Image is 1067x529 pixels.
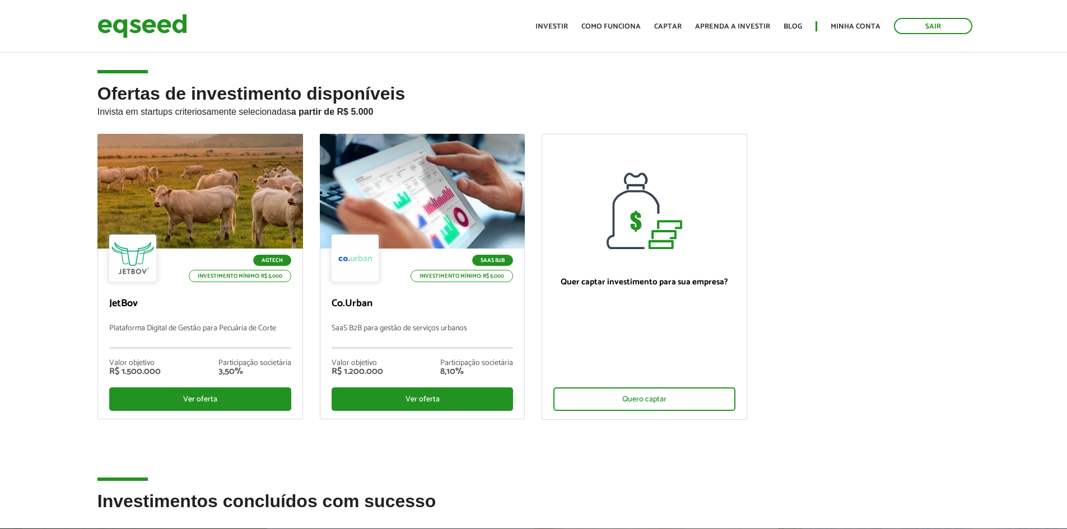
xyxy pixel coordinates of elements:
[218,359,291,367] div: Participação societária
[109,298,291,310] p: JetBov
[784,23,802,30] a: Blog
[542,134,747,420] a: Quer captar investimento para sua empresa? Quero captar
[695,23,770,30] a: Aprenda a investir
[894,18,972,34] a: Sair
[97,11,187,41] img: EqSeed
[440,367,513,376] div: 8,10%
[189,270,291,282] p: Investimento mínimo: R$ 5.000
[411,270,513,282] p: Investimento mínimo: R$ 5.000
[97,104,970,117] p: Invista em startups criteriosamente selecionadas
[253,255,291,266] p: Agtech
[332,298,514,310] p: Co.Urban
[332,324,514,348] p: SaaS B2B para gestão de serviços urbanos
[109,387,291,411] div: Ver oferta
[109,367,161,376] div: R$ 1.500.000
[291,107,374,116] strong: a partir de R$ 5.000
[472,255,513,266] p: SaaS B2B
[535,23,568,30] a: Investir
[581,23,641,30] a: Como funciona
[320,134,525,419] a: SaaS B2B Investimento mínimo: R$ 5.000 Co.Urban SaaS B2B para gestão de serviços urbanos Valor ob...
[553,387,735,411] div: Quero captar
[553,277,735,287] p: Quer captar investimento para sua empresa?
[332,367,383,376] div: R$ 1.200.000
[332,359,383,367] div: Valor objetivo
[654,23,682,30] a: Captar
[97,491,970,528] h2: Investimentos concluídos com sucesso
[440,359,513,367] div: Participação societária
[109,324,291,348] p: Plataforma Digital de Gestão para Pecuária de Corte
[97,134,303,419] a: Agtech Investimento mínimo: R$ 5.000 JetBov Plataforma Digital de Gestão para Pecuária de Corte V...
[831,23,880,30] a: Minha conta
[97,84,970,134] h2: Ofertas de investimento disponíveis
[218,367,291,376] div: 3,50%
[109,359,161,367] div: Valor objetivo
[332,387,514,411] div: Ver oferta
